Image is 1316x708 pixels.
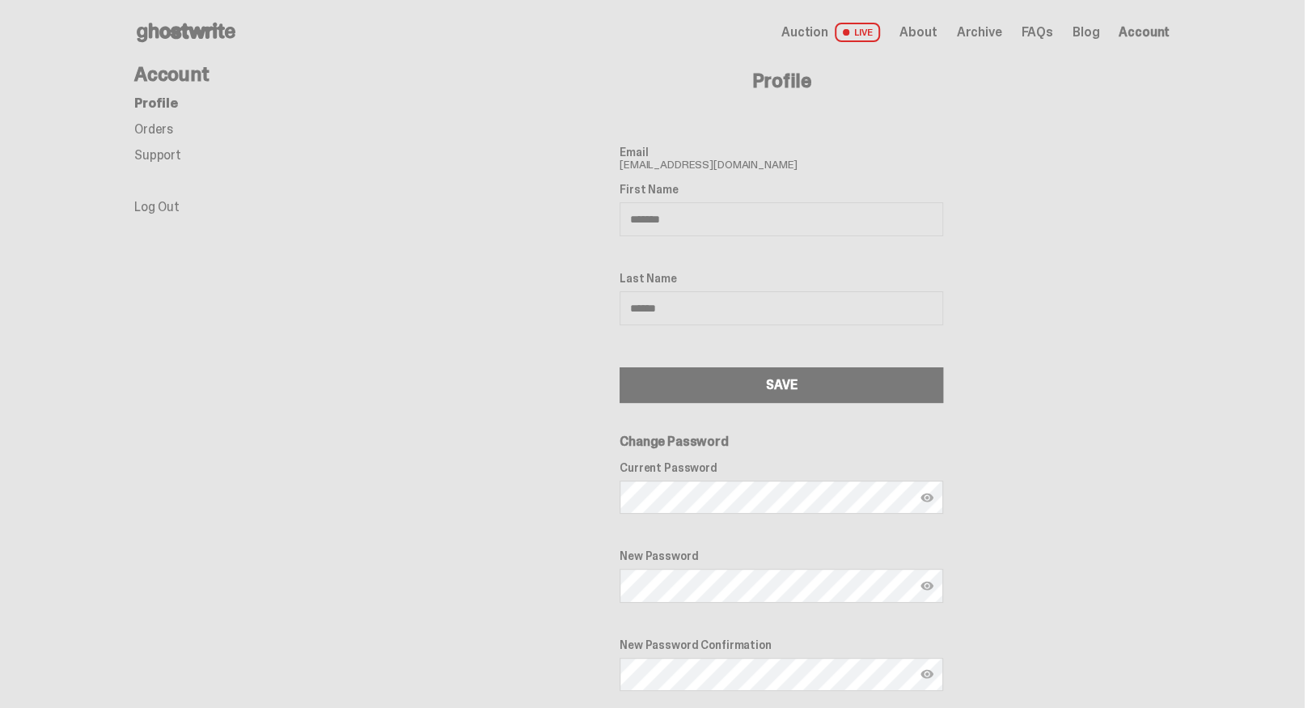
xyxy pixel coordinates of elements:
[620,638,943,651] label: New Password Confirmation
[920,579,933,592] img: Show password
[620,183,943,196] label: First Name
[899,26,937,39] a: About
[620,461,943,474] label: Current Password
[956,26,1001,39] a: Archive
[920,491,933,504] img: Show password
[134,65,393,84] h4: Account
[134,95,178,112] a: Profile
[781,26,828,39] span: Auction
[1021,26,1052,39] a: FAQs
[620,146,943,170] span: [EMAIL_ADDRESS][DOMAIN_NAME]
[835,23,881,42] span: LIVE
[620,367,943,403] button: SAVE
[920,668,933,680] img: Show password
[766,379,797,392] div: SAVE
[620,272,943,285] label: Last Name
[620,549,943,562] label: New Password
[781,23,880,42] a: Auction LIVE
[134,198,180,215] a: Log Out
[134,121,173,138] a: Orders
[1119,26,1170,39] a: Account
[620,435,943,448] h6: Change Password
[393,71,1170,91] h4: Profile
[620,146,943,159] label: Email
[134,146,181,163] a: Support
[1073,26,1099,39] a: Blog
